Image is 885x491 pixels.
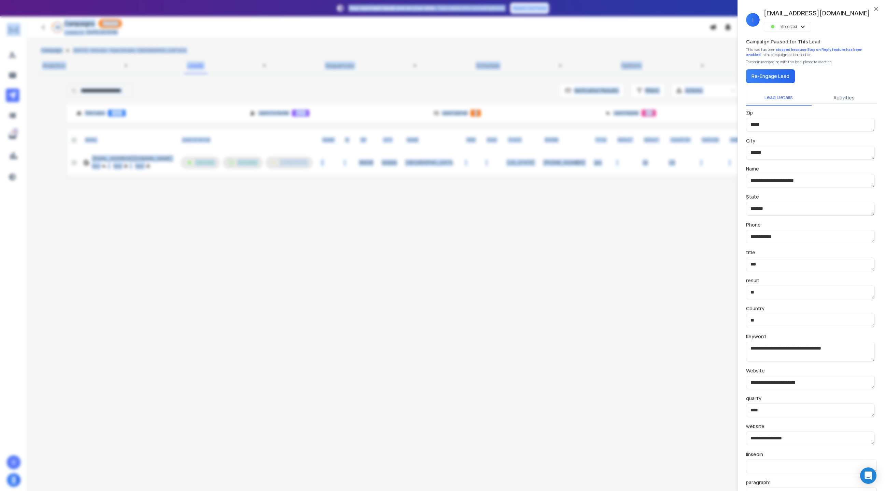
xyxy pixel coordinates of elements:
[746,250,755,255] label: title
[746,166,759,171] label: Name
[746,334,766,339] label: Keyword
[746,90,812,106] button: Lead Details
[746,452,763,457] label: linkedin
[746,222,761,227] label: Phone
[746,13,760,27] span: I
[860,467,876,484] div: Open Intercom Messenger
[746,396,761,401] label: quality
[746,138,755,143] label: City
[746,194,759,199] label: State
[746,47,862,57] span: stopped because Stop on Reply feature has been enabled
[778,24,797,29] p: Interested
[746,368,765,373] label: Website
[746,59,832,65] p: To continue engaging with this lead, please take action.
[746,480,771,485] label: paragraph1
[746,306,764,311] label: Country
[764,8,870,18] h1: [EMAIL_ADDRESS][DOMAIN_NAME]
[746,69,795,83] button: Re-Engage Lead
[746,110,753,115] label: Zip
[746,47,877,57] div: This lead has been in the campaign options section.
[746,278,759,283] label: result
[746,424,764,429] label: website
[812,90,877,105] button: Activities
[746,38,820,45] h3: Campaign Paused for This Lead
